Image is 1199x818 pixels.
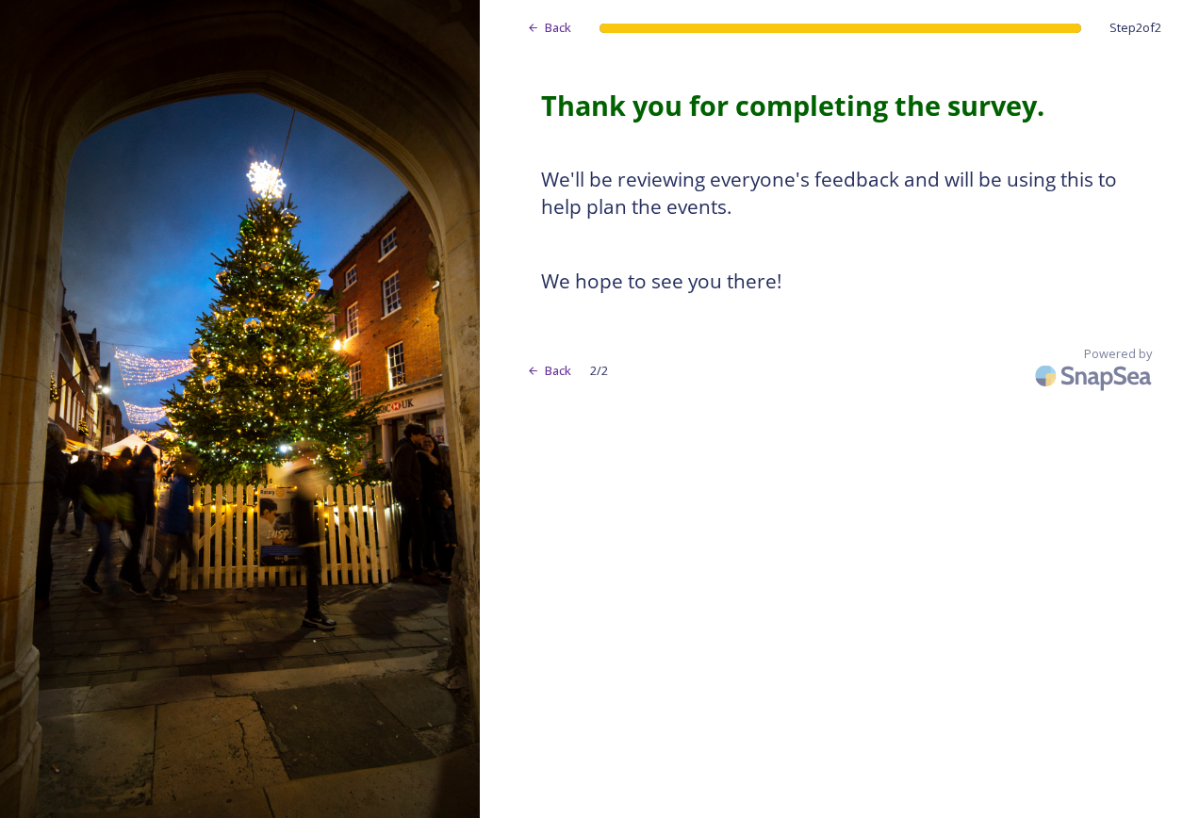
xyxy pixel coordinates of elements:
[1029,353,1161,398] img: SnapSea Logo
[1084,345,1152,363] span: Powered by
[1109,19,1161,37] span: Step 2 of 2
[541,268,1138,296] h3: We hope to see you there!
[541,87,1044,123] strong: Thank you for completing the survey.
[545,19,571,37] span: Back
[590,362,608,380] span: 2 / 2
[545,362,571,380] span: Back
[541,166,1138,221] h3: We'll be reviewing everyone's feedback and will be using this to help plan the events.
